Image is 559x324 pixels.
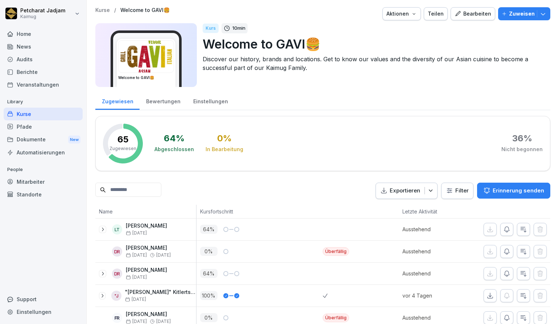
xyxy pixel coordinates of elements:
[4,78,83,91] a: Veranstaltungen
[4,28,83,40] a: Home
[424,7,448,20] button: Teilen
[99,208,192,215] p: Name
[117,135,129,144] p: 65
[446,187,469,194] div: Filter
[112,269,122,279] div: DR
[402,208,458,215] p: Letzte Aktivität
[402,270,462,277] p: Ausstehend
[126,253,147,258] span: [DATE]
[200,208,319,215] p: Kursfortschritt
[376,183,438,199] button: Exportieren
[402,292,462,299] p: vor 4 Tagen
[200,313,218,322] p: 0 %
[120,7,170,13] a: Welcome to GAVI🍔​
[323,247,349,256] div: Überfällig
[154,146,194,153] div: Abgeschlossen
[4,188,83,201] a: Standorte
[20,14,65,19] p: Kaimug
[512,134,532,143] div: 36 %
[455,10,491,18] div: Bearbeiten
[200,291,218,300] p: 100 %
[156,253,171,258] span: [DATE]
[203,24,219,33] div: Kurs
[200,225,218,234] p: 64 %
[126,223,167,229] p: [PERSON_NAME]
[402,248,462,255] p: Ausstehend
[112,224,122,234] div: LT
[206,146,243,153] div: In Bearbeitung
[442,183,473,199] button: Filter
[112,246,122,257] div: DR
[95,7,110,13] a: Kurse
[203,55,544,72] p: Discover our history, brands and locations. Get to know our values and the diversity of our Asian...
[126,319,147,324] span: [DATE]
[4,146,83,159] a: Automatisierungen
[386,10,417,18] div: Aktionen
[4,293,83,306] div: Support
[4,66,83,78] a: Berichte
[126,275,147,280] span: [DATE]
[187,91,234,110] a: Einstellungen
[382,7,421,20] button: Aktionen
[509,10,535,18] p: Zuweisen
[126,311,171,317] p: [PERSON_NAME]
[498,7,550,20] button: Zuweisen
[203,35,544,53] p: Welcome to GAVI🍔​
[200,269,218,278] p: 64 %
[428,10,444,18] div: Teilen
[112,313,122,323] div: FR
[402,314,462,321] p: Ausstehend
[4,133,83,146] a: DokumenteNew
[95,91,140,110] a: Zugewiesen
[126,230,147,236] span: [DATE]
[4,108,83,120] a: Kurse
[4,40,83,53] a: News
[140,91,187,110] a: Bewertungen
[493,187,544,195] p: Erinnerung senden
[232,25,245,32] p: 10 min
[68,136,80,144] div: New
[390,187,420,195] p: Exportieren
[4,164,83,175] p: People
[402,225,462,233] p: Ausstehend
[118,75,174,80] h3: Welcome to GAVI🍔​
[126,245,171,251] p: [PERSON_NAME]
[125,289,196,295] p: "[PERSON_NAME]" Kitlertsirivatana [PERSON_NAME]
[451,7,495,20] button: Bearbeiten
[323,313,349,322] div: Überfällig
[114,7,116,13] p: /
[109,145,136,152] p: Zugewiesen
[200,247,218,256] p: 0 %
[501,146,543,153] div: Nicht begonnen
[125,297,146,302] span: [DATE]
[4,306,83,318] a: Einstellungen
[4,96,83,108] p: Library
[119,41,174,72] img: j3qvtondn2pyyk0uswimno35.png
[111,291,121,301] div: "J
[4,175,83,188] a: Mitarbeiter
[156,319,171,324] span: [DATE]
[20,8,65,14] p: Petcharat Jadjam
[4,53,83,66] a: Audits
[126,267,167,273] p: [PERSON_NAME]
[4,133,83,146] div: Dokumente
[477,183,550,199] button: Erinnerung senden
[4,120,83,133] a: Pfade
[164,134,185,143] div: 64 %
